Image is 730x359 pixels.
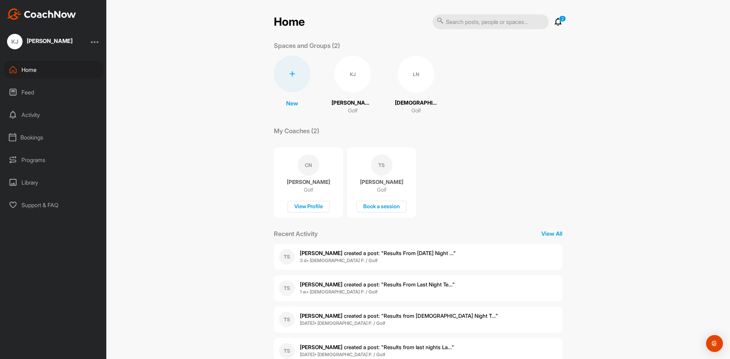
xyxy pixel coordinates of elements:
[411,107,421,115] p: Golf
[279,249,295,265] div: TS
[300,281,455,288] span: created a post : "Results From Last Night Te..."
[334,56,371,92] div: KJ
[395,99,437,107] p: [DEMOGRAPHIC_DATA] Par-Tee Night
[4,174,103,191] div: Library
[300,258,378,263] b: 3 d • [DEMOGRAPHIC_DATA] P. / Golf
[300,344,342,351] b: [PERSON_NAME]
[4,83,103,101] div: Feed
[4,106,103,124] div: Activity
[300,281,342,288] b: [PERSON_NAME]
[288,201,329,212] div: View Profile
[559,16,566,22] p: 2
[304,186,313,193] p: Golf
[300,250,342,256] b: [PERSON_NAME]
[300,312,498,319] span: created a post : "Results from [DEMOGRAPHIC_DATA] Night T..."
[300,250,456,256] span: created a post : "Results From [DATE] Night ..."
[27,38,73,44] div: [PERSON_NAME]
[300,312,342,319] b: [PERSON_NAME]
[279,312,295,327] div: TS
[4,129,103,146] div: Bookings
[4,196,103,214] div: Support & FAQ
[395,56,437,115] a: LN[DEMOGRAPHIC_DATA] Par-Tee NightGolf
[287,179,330,186] p: [PERSON_NAME]
[332,56,374,115] a: KJ[PERSON_NAME]Golf
[300,344,454,351] span: created a post : "Results from last nights La..."
[7,34,23,49] div: KJ
[541,229,562,238] p: View All
[706,335,723,352] div: Open Intercom Messenger
[7,8,76,20] img: CoachNow
[360,179,403,186] p: [PERSON_NAME]
[286,99,298,107] p: New
[348,107,358,115] p: Golf
[274,229,318,239] p: Recent Activity
[300,320,385,326] b: [DATE] • [DEMOGRAPHIC_DATA] P. / Golf
[4,61,103,79] div: Home
[4,151,103,169] div: Programs
[274,15,305,29] h2: Home
[300,352,385,357] b: [DATE] • [DEMOGRAPHIC_DATA] P. / Golf
[332,99,374,107] p: [PERSON_NAME]
[274,41,340,50] p: Spaces and Groups (2)
[279,343,295,359] div: TS
[377,186,386,193] p: Golf
[298,154,319,176] div: CN
[274,126,319,136] p: My Coaches (2)
[279,280,295,296] div: TS
[433,14,549,29] input: Search posts, people or spaces...
[357,201,407,212] div: Book a session
[371,154,392,176] div: TS
[398,56,434,92] div: LN
[300,289,378,295] b: 1 w • [DEMOGRAPHIC_DATA] P. / Golf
